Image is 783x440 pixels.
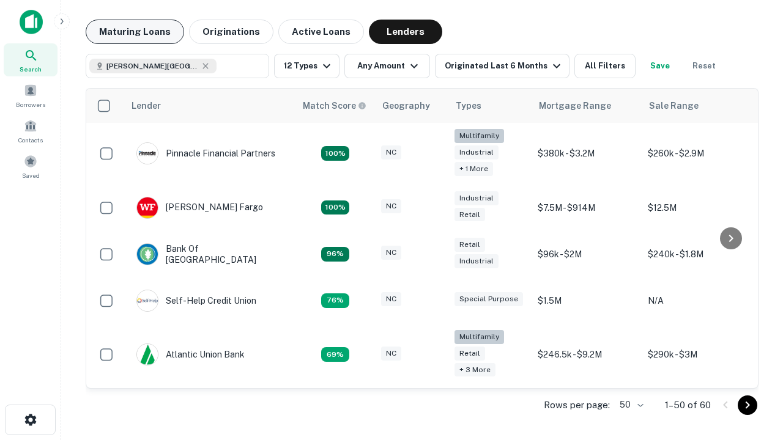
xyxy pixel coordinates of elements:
div: Multifamily [455,129,504,143]
div: Lender [132,98,161,113]
span: Search [20,64,42,74]
button: Active Loans [278,20,364,44]
div: Industrial [455,191,499,205]
span: Borrowers [16,100,45,109]
button: 12 Types [274,54,340,78]
td: $12.5M [642,185,752,231]
td: $96k - $2M [532,231,642,277]
img: picture [137,290,158,311]
img: picture [137,197,158,218]
th: Sale Range [642,89,752,123]
div: + 1 more [455,162,493,176]
td: $240k - $1.8M [642,231,752,277]
p: 1–50 of 60 [665,398,711,413]
button: Originations [189,20,273,44]
div: Retail [455,238,485,252]
button: Save your search to get updates of matches that match your search criteria. [640,54,680,78]
th: Lender [124,89,295,123]
button: Any Amount [344,54,430,78]
div: Types [456,98,481,113]
div: NC [381,199,401,213]
div: Self-help Credit Union [136,290,256,312]
div: Industrial [455,254,499,268]
td: $7.5M - $914M [532,185,642,231]
button: All Filters [574,54,636,78]
button: Reset [685,54,724,78]
td: $290k - $3M [642,324,752,386]
div: Matching Properties: 15, hasApolloMatch: undefined [321,200,349,215]
span: Saved [22,170,40,180]
td: $380k - $3.2M [532,123,642,185]
a: Borrowers [4,79,58,112]
th: Geography [375,89,448,123]
div: Originated Last 6 Months [445,59,564,73]
div: Capitalize uses an advanced AI algorithm to match your search with the best lender. The match sco... [303,99,366,112]
button: Maturing Loans [86,20,184,44]
div: Special Purpose [455,292,523,306]
h6: Match Score [303,99,364,112]
div: Bank Of [GEOGRAPHIC_DATA] [136,243,283,265]
img: picture [137,344,158,365]
div: Atlantic Union Bank [136,343,245,365]
p: Rows per page: [544,398,610,413]
img: picture [137,244,158,265]
a: Contacts [4,114,58,147]
div: Matching Properties: 10, hasApolloMatch: undefined [321,347,349,362]
div: NC [381,292,401,306]
iframe: Chat Widget [722,303,783,362]
div: Industrial [455,145,499,159]
div: NC [381,246,401,260]
div: Retail [455,208,485,222]
a: Saved [4,150,58,183]
button: Originated Last 6 Months [435,54,570,78]
img: picture [137,143,158,164]
div: NC [381,145,401,159]
div: Retail [455,346,485,361]
a: Search [4,43,58,76]
th: Types [448,89,532,123]
th: Mortgage Range [532,89,642,123]
td: $246.5k - $9.2M [532,324,642,386]
div: Sale Range [649,98,699,113]
span: [PERSON_NAME][GEOGRAPHIC_DATA], [GEOGRAPHIC_DATA] [106,61,198,71]
div: Matching Properties: 26, hasApolloMatch: undefined [321,146,349,161]
span: Contacts [18,135,43,145]
div: [PERSON_NAME] Fargo [136,197,263,219]
div: Pinnacle Financial Partners [136,142,275,164]
div: Matching Properties: 11, hasApolloMatch: undefined [321,293,349,308]
div: Geography [382,98,430,113]
div: + 3 more [455,363,495,377]
th: Capitalize uses an advanced AI algorithm to match your search with the best lender. The match sco... [295,89,375,123]
div: Mortgage Range [539,98,611,113]
div: 50 [615,396,645,414]
button: Go to next page [738,395,757,415]
div: NC [381,346,401,361]
td: N/A [642,277,752,324]
td: $260k - $2.9M [642,123,752,185]
div: Multifamily [455,330,504,344]
td: $1.5M [532,277,642,324]
img: capitalize-icon.png [20,10,43,34]
div: Matching Properties: 14, hasApolloMatch: undefined [321,247,349,262]
button: Lenders [369,20,442,44]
